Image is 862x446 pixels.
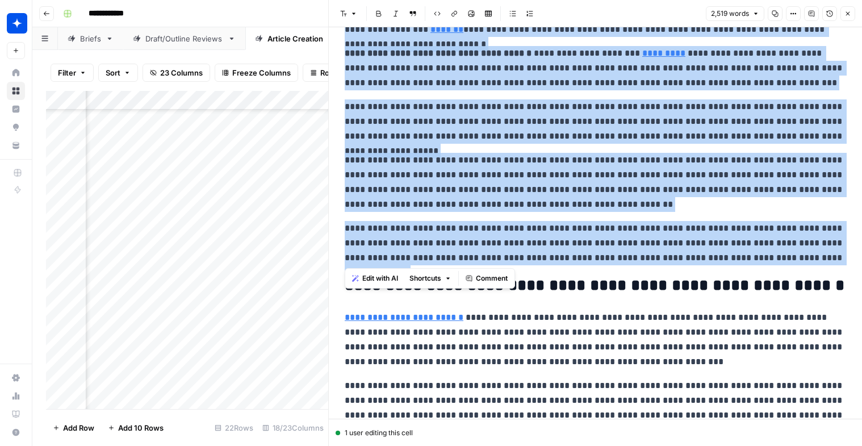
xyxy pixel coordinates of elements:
[258,419,328,437] div: 18/23 Columns
[101,419,170,437] button: Add 10 Rows
[362,273,398,284] span: Edit with AI
[711,9,749,19] span: 2,519 words
[461,271,512,286] button: Comment
[215,64,298,82] button: Freeze Columns
[303,64,369,82] button: Row Height
[706,6,764,21] button: 2,519 words
[245,27,345,50] a: Article Creation
[7,118,25,136] a: Opportunities
[7,405,25,423] a: Learning Hub
[7,13,27,34] img: Wiz Logo
[7,82,25,100] a: Browse
[7,136,25,155] a: Your Data
[118,422,164,434] span: Add 10 Rows
[7,423,25,441] button: Help + Support
[123,27,245,50] a: Draft/Outline Reviews
[63,422,94,434] span: Add Row
[405,271,456,286] button: Shortcuts
[336,428,855,438] div: 1 user editing this cell
[7,100,25,118] a: Insights
[348,271,403,286] button: Edit with AI
[7,387,25,405] a: Usage
[143,64,210,82] button: 23 Columns
[145,33,223,44] div: Draft/Outline Reviews
[476,273,508,284] span: Comment
[7,9,25,37] button: Workspace: Wiz
[7,64,25,82] a: Home
[80,33,101,44] div: Briefs
[46,419,101,437] button: Add Row
[58,67,76,78] span: Filter
[98,64,138,82] button: Sort
[320,67,361,78] span: Row Height
[106,67,120,78] span: Sort
[58,27,123,50] a: Briefs
[51,64,94,82] button: Filter
[210,419,258,437] div: 22 Rows
[267,33,323,44] div: Article Creation
[232,67,291,78] span: Freeze Columns
[7,369,25,387] a: Settings
[409,273,441,284] span: Shortcuts
[160,67,203,78] span: 23 Columns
